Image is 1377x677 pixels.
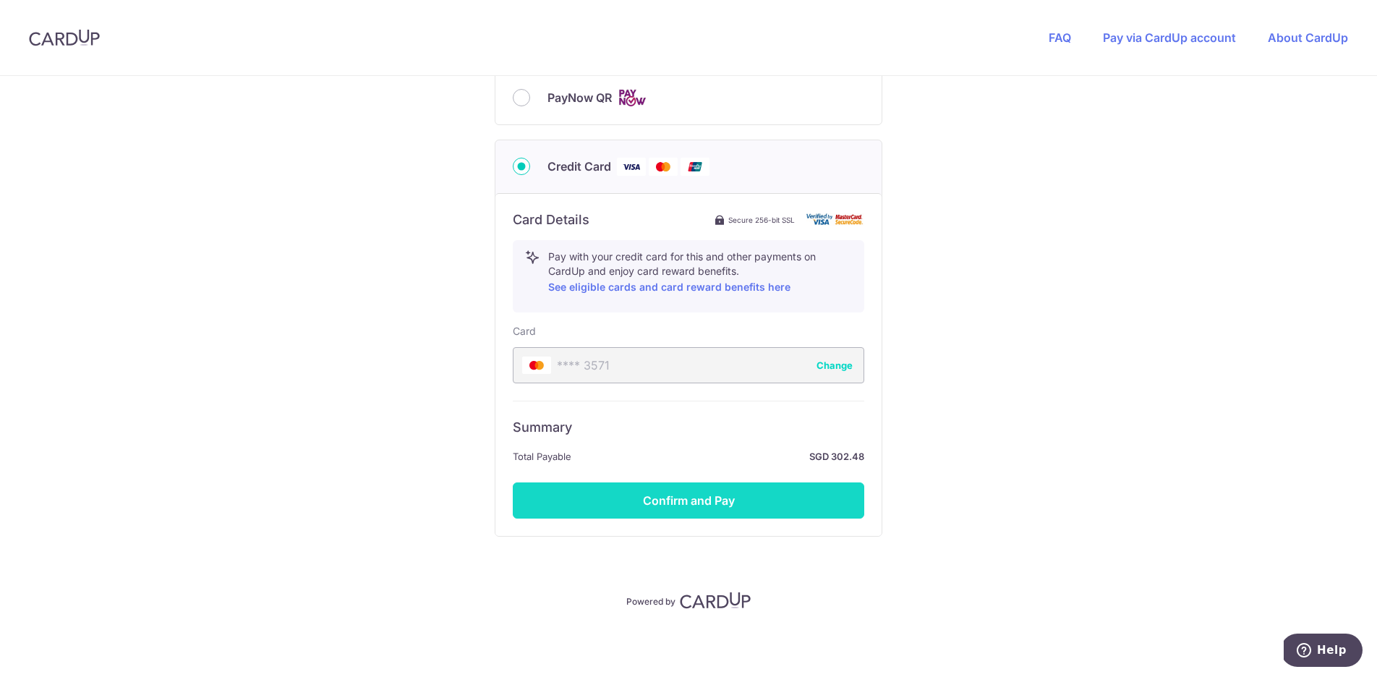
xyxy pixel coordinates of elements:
img: CardUp [680,592,751,609]
h6: Summary [513,419,864,436]
img: Mastercard [649,158,678,176]
span: PayNow QR [547,89,612,106]
h6: Card Details [513,211,589,229]
label: Card [513,324,536,338]
button: Confirm and Pay [513,482,864,519]
img: Cards logo [618,89,647,107]
p: Pay with your credit card for this and other payments on CardUp and enjoy card reward benefits. [548,250,852,296]
p: Powered by [626,593,675,608]
img: Union Pay [681,158,709,176]
a: FAQ [1049,30,1071,45]
a: About CardUp [1268,30,1348,45]
span: Secure 256-bit SSL [728,214,795,226]
div: Credit Card Visa Mastercard Union Pay [513,158,864,176]
div: PayNow QR Cards logo [513,89,864,107]
button: Change [817,358,853,372]
a: See eligible cards and card reward benefits here [548,281,790,293]
a: Pay via CardUp account [1103,30,1236,45]
span: Total Payable [513,448,571,465]
img: Visa [617,158,646,176]
span: Credit Card [547,158,611,175]
img: card secure [806,213,864,226]
strong: SGD 302.48 [577,448,864,465]
img: CardUp [29,29,100,46]
iframe: Opens a widget where you can find more information [1284,634,1363,670]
